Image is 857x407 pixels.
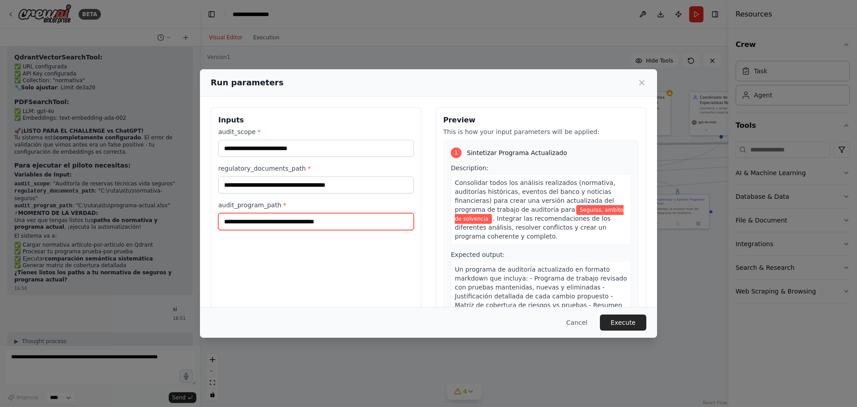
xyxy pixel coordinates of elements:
label: audit_scope [218,127,414,136]
label: regulatory_documents_path [218,164,414,173]
span: Variable: audit_scope [455,205,624,224]
label: audit_program_path [218,201,414,210]
p: This is how your input parameters will be applied: [443,127,639,136]
span: Consolidar todos los análisis realizados (normativa, auditorías históricas, eventos del banco y n... [455,179,616,213]
h2: Run parameters [211,76,283,89]
span: Description: [451,164,488,172]
h3: Inputs [218,115,414,126]
span: Expected output: [451,251,505,258]
div: 1 [451,147,462,158]
button: Cancel [559,315,595,331]
span: Un programa de auditoría actualizado en formato markdown que incluya: - Programa de trabajo revis... [455,266,627,327]
span: . Integrar las recomendaciones de los diferentes análisis, resolver conflictos y crear un program... [455,215,611,240]
button: Execute [600,315,646,331]
h3: Preview [443,115,639,126]
span: Sintetizar Programa Actualizado [467,148,567,157]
